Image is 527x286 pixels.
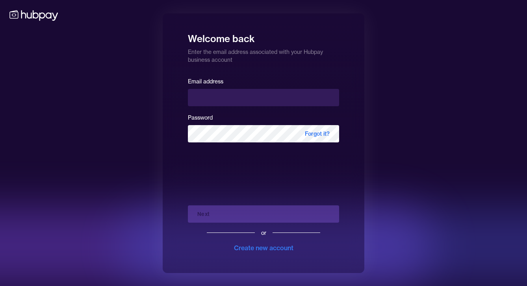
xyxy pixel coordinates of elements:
p: Enter the email address associated with your Hubpay business account [188,45,339,64]
label: Password [188,114,213,121]
h1: Welcome back [188,28,339,45]
div: or [261,229,266,237]
label: Email address [188,78,223,85]
div: Create new account [234,243,293,253]
span: Forgot it? [295,125,339,142]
